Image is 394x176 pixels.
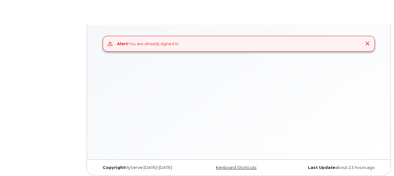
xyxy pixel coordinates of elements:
div: about 23 hours ago [286,165,379,170]
strong: Alert [117,41,128,46]
div: You are already signed in. [117,41,179,47]
div: MyServe [DATE]–[DATE] [98,165,192,170]
strong: Last Update [308,165,335,170]
a: Keyboard Shortcuts [216,165,256,170]
strong: Copyright [103,165,125,170]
